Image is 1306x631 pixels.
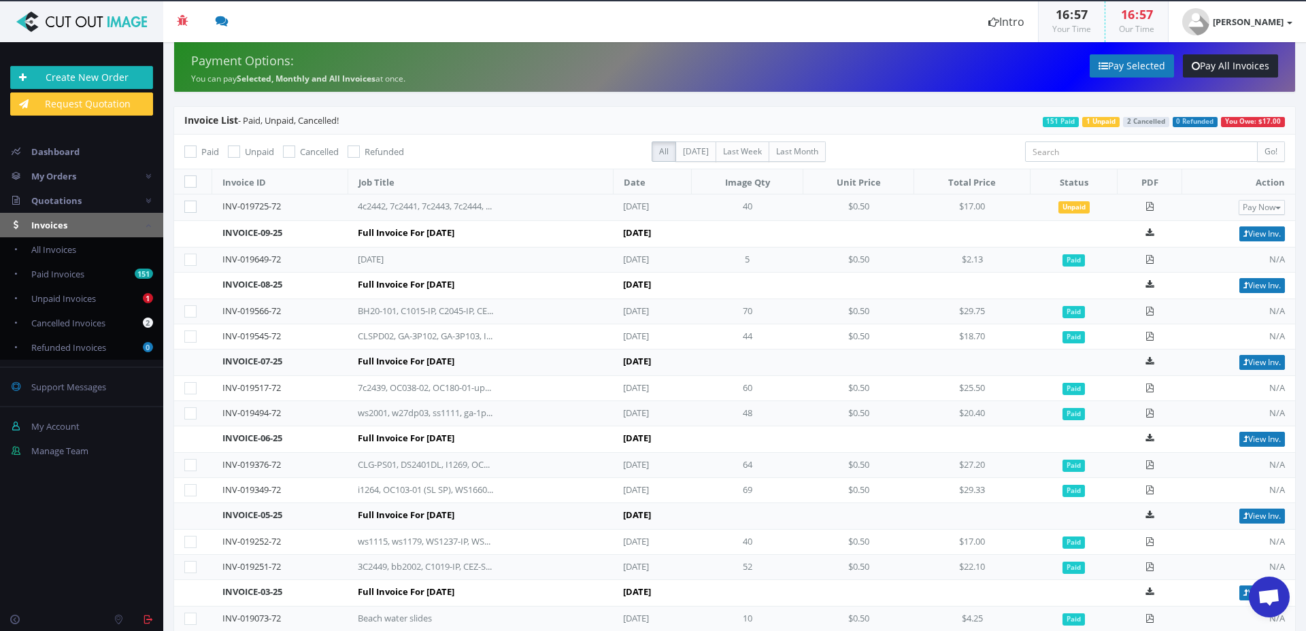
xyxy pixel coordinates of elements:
td: N/A [1182,555,1295,580]
a: View Inv. [1239,226,1285,241]
div: CLSPD02, GA-3P102, GA-3P103, I, i1276, ws1339, [358,330,494,343]
a: Pay All Invoices [1183,54,1278,78]
span: Quotations [31,194,82,207]
th: Date [613,169,691,194]
span: Paid [1062,306,1085,318]
a: INVOICE-07-25 [222,355,282,367]
div: ws2001, w27dp03, ss1111, ga-1p101, CESPD02 [358,407,494,420]
b: 0 [143,342,153,352]
input: Search [1025,141,1258,162]
label: Last Month [769,141,826,162]
span: Paid [1062,485,1085,497]
a: View Inv. [1239,585,1285,600]
input: Go! [1257,141,1285,162]
label: [DATE] [675,141,716,162]
b: 1 [143,293,153,303]
span: Dashboard [31,146,80,158]
td: 44 [691,324,803,349]
td: [DATE] [613,194,691,221]
td: N/A [1182,299,1295,324]
span: Paid [201,146,219,158]
span: Paid [1062,331,1085,343]
span: All Invoices [31,243,76,256]
span: Refunded [365,146,404,158]
span: Paid [1062,254,1085,267]
span: 16 [1121,6,1135,22]
a: Create New Order [10,66,153,89]
th: Total Price [914,169,1031,194]
td: Full Invoice For [DATE] [348,221,613,248]
span: Invoices [31,219,67,231]
span: Refunded Invoices [31,341,106,354]
label: All [652,141,676,162]
td: Full Invoice For [DATE] [348,503,613,530]
div: BH20-101, C1015-IP, C2045-IP, CEZ-IP07, OC061-01, OC100-01, WS1366, WS1501SP, WS2001IP [358,305,494,318]
td: $2.13 [914,248,1031,273]
th: Unit Price [803,169,914,194]
td: N/A [1182,401,1295,426]
a: INV-019494-72 [222,407,281,419]
span: My Account [31,420,80,432]
span: You Owe: $17.00 [1221,117,1285,127]
span: - Paid, Unpaid, Cancelled! [184,114,339,126]
span: 1 Unpaid [1082,117,1120,127]
td: $29.33 [914,478,1031,503]
span: Unpaid [245,146,274,158]
td: N/A [1182,478,1295,503]
a: View Inv. [1239,432,1285,447]
a: INV-019349-72 [222,483,281,496]
th: Status [1031,169,1118,194]
th: PDF [1118,169,1182,194]
span: Paid [1062,613,1085,626]
td: [DATE] [613,376,691,401]
label: Last Week [716,141,769,162]
td: [DATE] [613,478,691,503]
td: [DATE] [613,248,691,273]
span: Paid [1062,408,1085,420]
a: [PERSON_NAME] [1169,1,1306,42]
td: $0.50 [803,401,914,426]
td: $0.50 [803,555,914,580]
a: Intro [975,1,1038,42]
span: Unpaid [1058,201,1090,214]
span: Cancelled Invoices [31,317,105,329]
span: Support Messages [31,381,106,393]
td: [DATE] [613,273,803,299]
td: [DATE] [613,401,691,426]
span: My Orders [31,170,76,182]
div: CLG-PS01, DS2401DL, I1269, OC047-02, WN32SP02, WN2702SP, WS343, WS1366 [358,458,494,471]
a: INVOICE-08-25 [222,278,282,290]
td: [DATE] [613,324,691,349]
span: Paid [1062,460,1085,472]
a: INV-019252-72 [222,535,281,547]
div: 7c2439, OC038-02, OC180-01-update, WS1018, WS1027, WS1115, WS1190, WS1646 [358,381,494,394]
td: $0.50 [803,248,914,273]
span: : [1069,6,1074,22]
td: $0.50 [803,478,914,503]
td: 40 [691,530,803,555]
td: $27.20 [914,453,1031,478]
td: Full Invoice For [DATE] [348,426,613,453]
a: View Inv. [1239,509,1285,524]
a: View Inv. [1239,278,1285,293]
span: 151 Paid [1043,117,1079,127]
span: Paid [1062,562,1085,574]
a: INV-019251-72 [222,560,281,573]
td: N/A [1182,530,1295,555]
td: 64 [691,453,803,478]
a: INV-019545-72 [222,330,281,342]
a: INVOICE-03-25 [222,585,282,598]
td: N/A [1182,248,1295,273]
td: 70 [691,299,803,324]
td: 40 [691,194,803,221]
td: [DATE] [613,453,691,478]
td: $17.00 [914,194,1031,221]
img: user_default.jpg [1182,8,1209,35]
h4: Payment Options: [191,54,724,68]
td: [DATE] [613,555,691,580]
span: Manage Team [31,445,88,457]
a: INV-019073-72 [222,612,281,624]
td: 60 [691,376,803,401]
td: $0.50 [803,324,914,349]
div: Open chat [1249,577,1290,617]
